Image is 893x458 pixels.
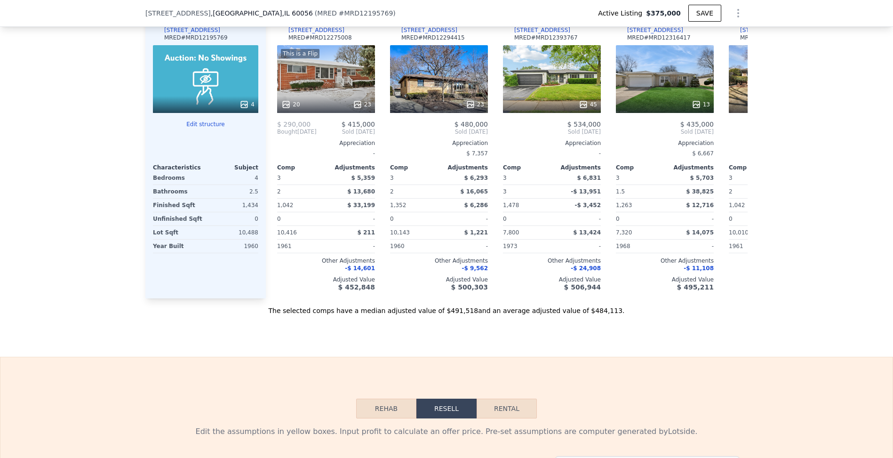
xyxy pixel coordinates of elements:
[277,147,375,160] div: -
[627,34,691,41] div: MRED # MRD12316417
[416,399,477,418] button: Resell
[729,240,776,253] div: 1961
[692,100,710,109] div: 13
[153,164,206,171] div: Characteristics
[153,226,204,239] div: Lot Sqft
[729,4,748,23] button: Show Options
[288,34,352,41] div: MRED # MRD12275008
[277,257,375,265] div: Other Adjustments
[153,171,204,185] div: Bedrooms
[503,276,601,283] div: Adjusted Value
[145,298,748,315] div: The selected comps have a median adjusted value of $491,518 and an average adjusted value of $484...
[729,26,796,34] a: [STREET_ADDRESS]
[277,185,324,198] div: 2
[684,265,714,272] span: -$ 11,108
[207,212,258,225] div: 0
[729,164,778,171] div: Comp
[390,175,394,181] span: 3
[164,34,228,41] div: MRED # MRD12195769
[277,164,326,171] div: Comp
[575,202,601,209] span: -$ 3,452
[401,34,465,41] div: MRED # MRD12294415
[207,185,258,198] div: 2.5
[153,185,204,198] div: Bathrooms
[616,257,714,265] div: Other Adjustments
[211,8,313,18] span: , [GEOGRAPHIC_DATA]
[680,121,714,128] span: $ 435,000
[338,283,375,291] span: $ 452,848
[153,199,204,212] div: Finished Sqft
[573,229,601,236] span: $ 13,424
[277,240,324,253] div: 1961
[729,175,733,181] span: 3
[514,26,570,34] div: [STREET_ADDRESS]
[356,399,416,418] button: Rehab
[277,175,281,181] span: 3
[729,276,827,283] div: Adjusted Value
[281,49,319,58] div: This is a Flip
[503,147,601,160] div: -
[729,139,827,147] div: Appreciation
[616,164,665,171] div: Comp
[686,202,714,209] span: $ 12,716
[677,283,714,291] span: $ 495,211
[390,240,437,253] div: 1960
[571,188,601,195] span: -$ 13,951
[351,175,375,181] span: $ 5,359
[464,229,488,236] span: $ 1,221
[646,8,681,18] span: $375,000
[503,185,550,198] div: 3
[164,26,220,34] div: [STREET_ADDRESS]
[729,128,827,136] span: Sold [DATE]
[686,188,714,195] span: $ 38,825
[464,175,488,181] span: $ 6,293
[328,212,375,225] div: -
[401,26,457,34] div: [STREET_ADDRESS]
[277,139,375,147] div: Appreciation
[153,212,204,225] div: Unfinished Sqft
[451,283,488,291] span: $ 500,303
[729,202,745,209] span: 1,042
[729,185,776,198] div: 2
[277,128,317,136] div: [DATE]
[616,185,663,198] div: 1.5
[477,399,537,418] button: Rental
[503,202,519,209] span: 1,478
[328,240,375,253] div: -
[326,164,375,171] div: Adjustments
[690,175,714,181] span: $ 5,703
[616,26,683,34] a: [STREET_ADDRESS]
[466,100,484,109] div: 23
[577,175,601,181] span: $ 6,831
[282,9,312,17] span: , IL 60056
[347,202,375,209] span: $ 33,199
[740,34,804,41] div: MRED # MRD12302573
[564,283,601,291] span: $ 506,944
[441,212,488,225] div: -
[153,426,740,437] div: Edit the assumptions in yellow boxes. Input profit to calculate an offer price. Pre-set assumptio...
[554,212,601,225] div: -
[277,26,344,34] a: [STREET_ADDRESS]
[390,128,488,136] span: Sold [DATE]
[281,100,300,109] div: 20
[616,240,663,253] div: 1968
[667,240,714,253] div: -
[567,121,601,128] span: $ 534,000
[616,202,632,209] span: 1,263
[390,257,488,265] div: Other Adjustments
[390,139,488,147] div: Appreciation
[503,257,601,265] div: Other Adjustments
[277,216,281,222] span: 0
[390,229,410,236] span: 10,143
[345,265,375,272] span: -$ 14,601
[317,128,375,136] span: Sold [DATE]
[288,26,344,34] div: [STREET_ADDRESS]
[729,229,749,236] span: 10,010
[627,26,683,34] div: [STREET_ADDRESS]
[616,128,714,136] span: Sold [DATE]
[616,229,632,236] span: 7,320
[598,8,646,18] span: Active Listing
[460,188,488,195] span: $ 16,065
[277,202,293,209] span: 1,042
[503,240,550,253] div: 1973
